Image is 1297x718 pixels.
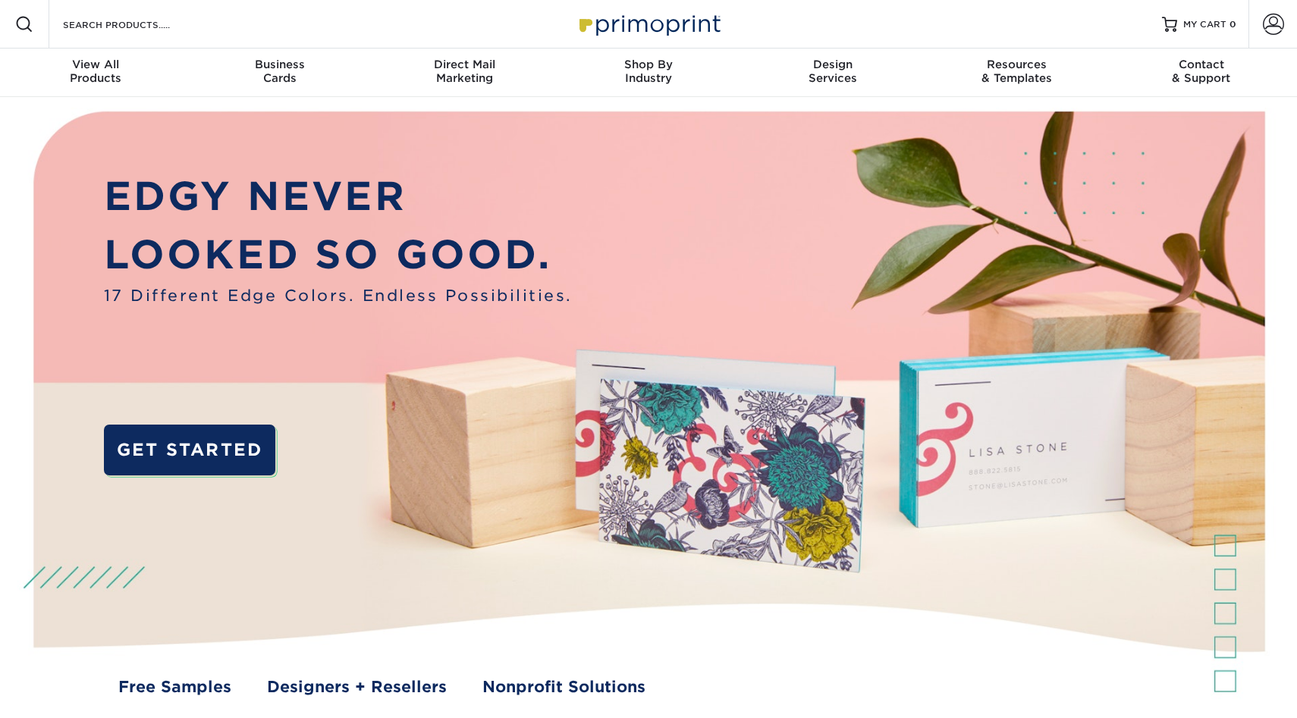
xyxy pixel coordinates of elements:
[61,15,209,33] input: SEARCH PRODUCTS.....
[1109,58,1293,71] span: Contact
[557,58,741,85] div: Industry
[372,58,557,71] span: Direct Mail
[925,58,1109,85] div: & Templates
[372,58,557,85] div: Marketing
[372,49,557,97] a: Direct MailMarketing
[925,58,1109,71] span: Resources
[1229,19,1236,30] span: 0
[118,676,231,699] a: Free Samples
[188,58,372,85] div: Cards
[188,49,372,97] a: BusinessCards
[1183,18,1226,31] span: MY CART
[188,58,372,71] span: Business
[482,676,645,699] a: Nonprofit Solutions
[1109,49,1293,97] a: Contact& Support
[740,49,925,97] a: DesignServices
[925,49,1109,97] a: Resources& Templates
[4,58,188,85] div: Products
[267,676,447,699] a: Designers + Resellers
[557,58,741,71] span: Shop By
[4,49,188,97] a: View AllProducts
[573,8,724,40] img: Primoprint
[1109,58,1293,85] div: & Support
[104,425,276,476] a: GET STARTED
[4,58,188,71] span: View All
[740,58,925,71] span: Design
[740,58,925,85] div: Services
[104,284,573,308] span: 17 Different Edge Colors. Endless Possibilities.
[557,49,741,97] a: Shop ByIndustry
[104,226,573,284] p: LOOKED SO GOOD.
[104,168,573,226] p: EDGY NEVER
